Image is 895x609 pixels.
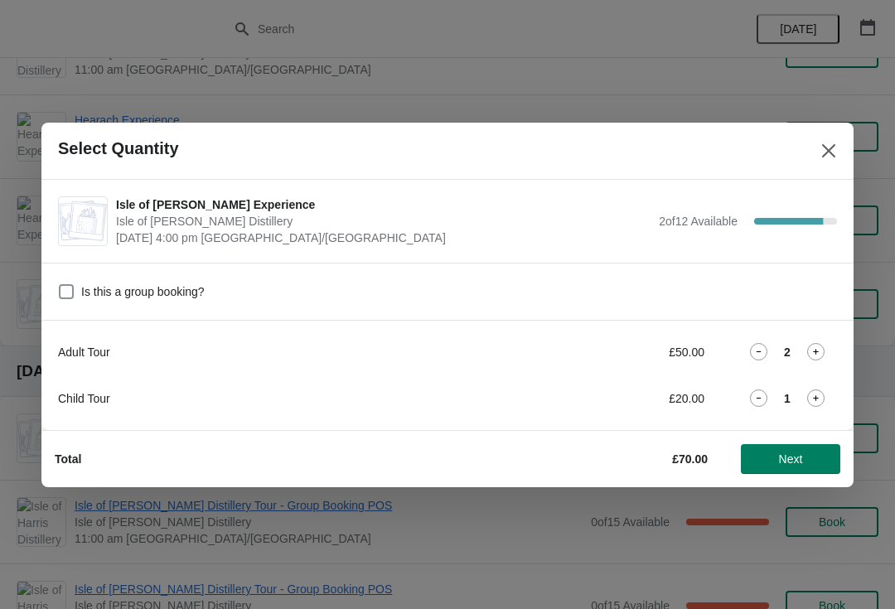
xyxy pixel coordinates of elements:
strong: Total [55,452,81,466]
strong: £70.00 [672,452,708,466]
div: Adult Tour [58,344,518,360]
div: Child Tour [58,390,518,407]
strong: 1 [784,390,791,407]
button: Next [741,444,840,474]
span: Isle of [PERSON_NAME] Experience [116,196,651,213]
div: £20.00 [551,390,704,407]
button: Close [814,136,844,166]
img: Isle of Harris Gin Experience | Isle of Harris Distillery | August 28 | 4:00 pm Europe/London [59,201,107,240]
strong: 2 [784,344,791,360]
span: Isle of [PERSON_NAME] Distillery [116,213,651,230]
div: £50.00 [551,344,704,360]
span: Next [779,452,803,466]
h2: Select Quantity [58,139,179,158]
span: Is this a group booking? [81,283,205,300]
span: 2 of 12 Available [659,215,738,228]
span: [DATE] 4:00 pm [GEOGRAPHIC_DATA]/[GEOGRAPHIC_DATA] [116,230,651,246]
